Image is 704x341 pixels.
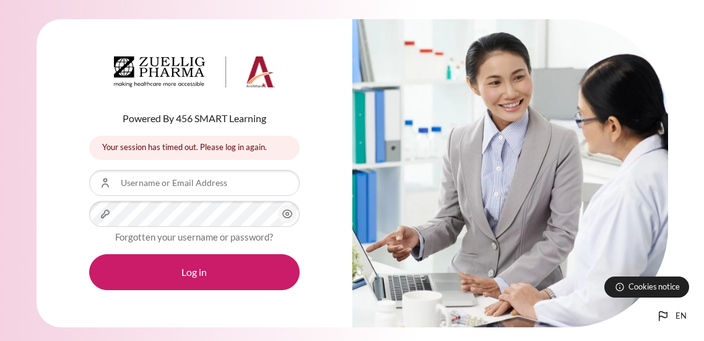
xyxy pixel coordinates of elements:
img: Architeck [114,56,275,87]
span: en [676,310,687,322]
span: Cookies notice [628,281,680,293]
button: Languages [651,304,692,329]
p: Powered By 456 SMART Learning [89,111,300,126]
button: Cookies notice [604,277,689,298]
input: Username or Email Address [89,170,300,196]
a: Forgotten your username or password? [115,231,273,242]
div: Your session has timed out. Please log in again. [89,136,300,160]
a: Architeck [114,56,275,92]
button: Log in [89,254,300,290]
